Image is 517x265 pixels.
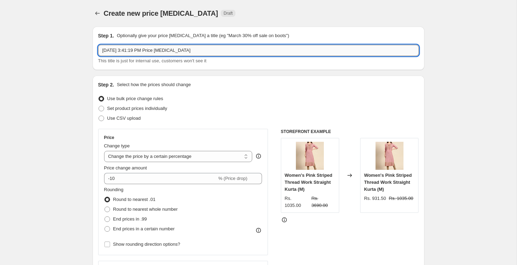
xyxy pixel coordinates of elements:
span: Rounding [104,187,124,192]
input: 30% off holiday sale [98,45,419,56]
h2: Step 2. [98,81,114,88]
span: Price change amount [104,165,147,170]
span: Women's Pink Striped Thread Work Straight Kurta (M) [364,173,412,192]
div: Rs. 1035.00 [285,195,309,209]
strike: Rs. 1035.00 [389,195,413,202]
h3: Price [104,135,114,140]
img: GW-2990_Pink_1_80x.jpg [376,142,403,170]
div: Rs. 931.50 [364,195,386,202]
h6: STOREFRONT EXAMPLE [281,129,419,134]
button: Price change jobs [93,8,102,18]
p: Optionally give your price [MEDICAL_DATA] a title (eg "March 30% off sale on boots") [117,32,289,39]
img: GW-2990_Pink_1_80x.jpg [296,142,324,170]
span: End prices in .99 [113,216,147,222]
span: Set product prices individually [107,106,167,111]
strike: Rs. 3690.00 [311,195,335,209]
span: Draft [224,11,233,16]
span: Change type [104,143,130,148]
span: Women's Pink Striped Thread Work Straight Kurta (M) [285,173,333,192]
span: Round to nearest whole number [113,207,178,212]
span: End prices in a certain number [113,226,175,231]
span: Create new price [MEDICAL_DATA] [104,9,218,17]
span: Round to nearest .01 [113,197,155,202]
input: -15 [104,173,217,184]
span: Use bulk price change rules [107,96,163,101]
span: Show rounding direction options? [113,242,180,247]
div: help [255,153,262,160]
p: Select how the prices should change [117,81,191,88]
span: % (Price drop) [218,176,247,181]
h2: Step 1. [98,32,114,39]
span: Use CSV upload [107,116,141,121]
span: This title is just for internal use, customers won't see it [98,58,206,63]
